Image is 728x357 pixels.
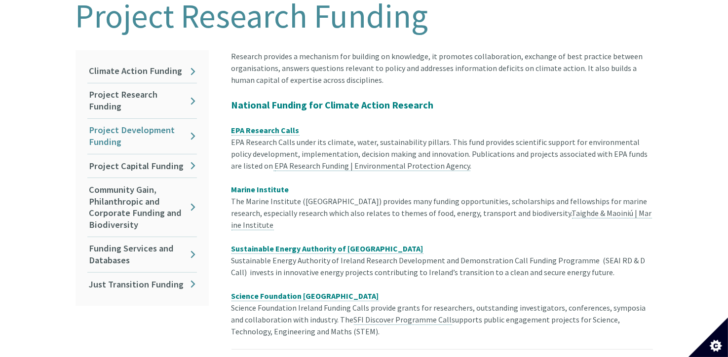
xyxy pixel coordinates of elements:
[231,184,289,194] strong: Marine Institute
[231,112,653,243] div: EPA Research Calls under its climate, water, sustainability pillars. This fund provides scientifi...
[231,290,653,350] div: Science Foundation Ireland Funding Calls provide grants for researchers, outstanding investigator...
[231,50,653,98] div: Research provides a mechanism for building on knowledge, it promotes collaboration, exchange of b...
[231,208,652,230] a: Taighde & Maoiniú | Marine Institute
[689,318,728,357] button: Set cookie preferences
[87,237,197,272] a: Funding Services and Databases
[87,178,197,237] a: Community Gain, Philanthropic and Corporate Funding and Biodiversity
[87,60,197,83] a: Climate Action Funding
[87,83,197,118] a: Project Research Funding
[231,243,653,290] div: Sustainable Energy Authority of Ireland Research Development and Demonstration Call Funding Progr...
[87,273,197,296] a: Just Transition Funding
[231,291,379,301] span: Science Foundation [GEOGRAPHIC_DATA]
[354,315,452,325] a: SFI Discover Programme Call
[231,99,434,111] span: National Funding for Climate Action Research
[231,244,423,254] a: Sustainable Energy Authority of [GEOGRAPHIC_DATA]
[87,154,197,178] a: Project Capital Funding
[231,125,300,136] a: EPA Research Calls
[231,291,379,301] a: Science Foundation [GEOGRAPHIC_DATA]
[231,125,300,135] span: EPA Research Calls
[87,119,197,154] a: Project Development Funding
[275,161,470,171] a: EPA Research Funding | Environmental Protection Agency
